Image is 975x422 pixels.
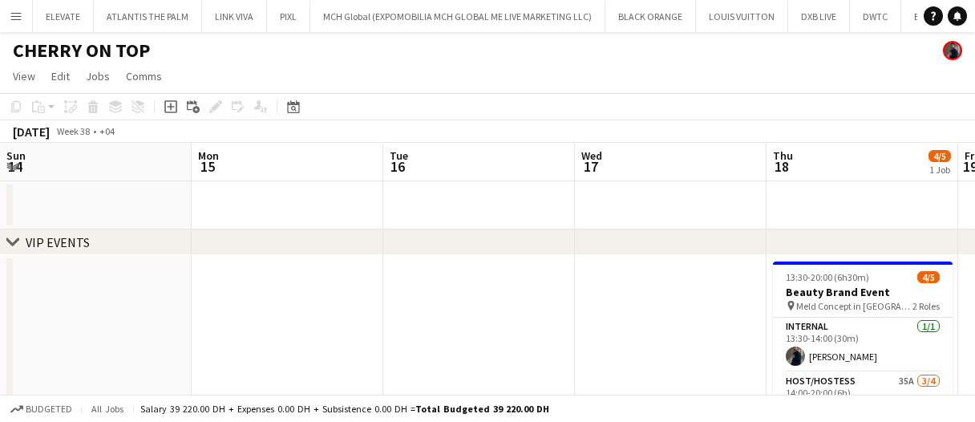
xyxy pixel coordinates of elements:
[88,403,127,415] span: All jobs
[13,124,50,140] div: [DATE]
[390,148,408,163] span: Tue
[415,403,549,415] span: Total Budgeted 39 220.00 DH
[929,164,950,176] div: 1 Job
[773,148,793,163] span: Thu
[605,1,696,32] button: BLACK ORANGE
[86,69,110,83] span: Jobs
[33,1,94,32] button: ELEVATE
[198,148,219,163] span: Mon
[579,157,602,176] span: 17
[26,234,90,250] div: VIP EVENTS
[917,271,940,283] span: 4/5
[53,125,93,137] span: Week 38
[912,300,940,312] span: 2 Roles
[928,150,951,162] span: 4/5
[202,1,267,32] button: LINK VIVA
[267,1,310,32] button: PIXL
[119,66,168,87] a: Comms
[310,1,605,32] button: MCH Global (EXPOMOBILIA MCH GLOBAL ME LIVE MARKETING LLC)
[771,157,793,176] span: 18
[696,1,788,32] button: LOUIS VUITTON
[6,66,42,87] a: View
[788,1,850,32] button: DXB LIVE
[943,41,962,60] app-user-avatar: Mohamed Arafa
[4,157,26,176] span: 14
[45,66,76,87] a: Edit
[796,300,912,312] span: Meld Concept in [GEOGRAPHIC_DATA]
[126,69,162,83] span: Comms
[51,69,70,83] span: Edit
[13,39,150,63] h1: CHERRY ON TOP
[6,148,26,163] span: Sun
[8,400,75,418] button: Budgeted
[581,148,602,163] span: Wed
[13,69,35,83] span: View
[26,404,72,415] span: Budgeted
[79,66,116,87] a: Jobs
[99,125,115,137] div: +04
[387,157,408,176] span: 16
[94,1,202,32] button: ATLANTIS THE PALM
[773,318,953,372] app-card-role: Internal1/113:30-14:00 (30m)[PERSON_NAME]
[196,157,219,176] span: 15
[850,1,901,32] button: DWTC
[140,403,549,415] div: Salary 39 220.00 DH + Expenses 0.00 DH + Subsistence 0.00 DH =
[773,285,953,299] h3: Beauty Brand Event
[786,271,869,283] span: 13:30-20:00 (6h30m)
